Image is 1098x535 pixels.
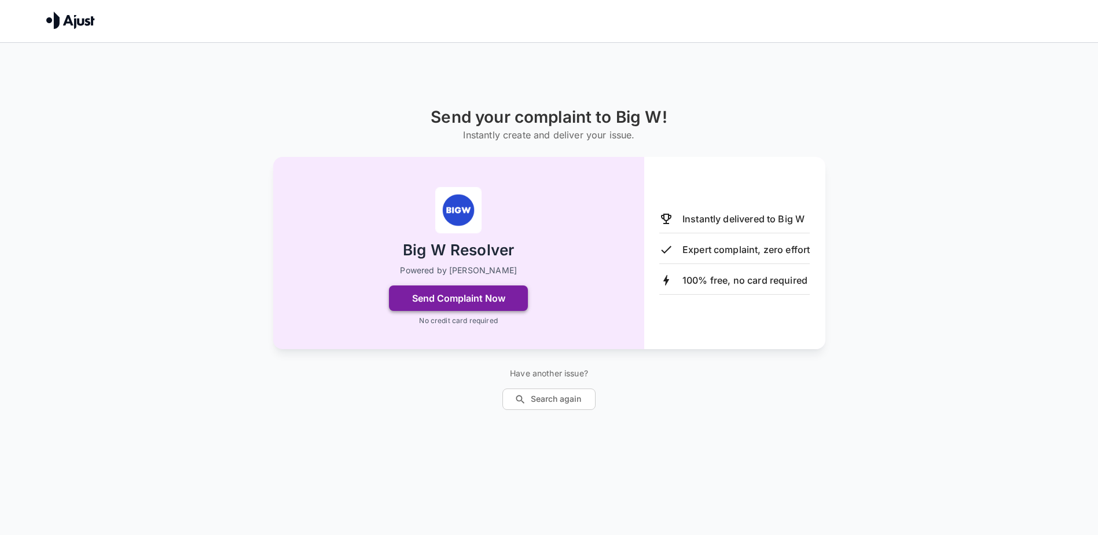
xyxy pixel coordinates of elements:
[431,127,667,143] h6: Instantly create and deliver your issue.
[46,12,95,29] img: Ajust
[431,108,667,127] h1: Send your complaint to Big W!
[403,240,514,261] h2: Big W Resolver
[389,285,528,311] button: Send Complaint Now
[502,389,596,410] button: Search again
[682,243,810,256] p: Expert complaint, zero effort
[682,273,807,287] p: 100% free, no card required
[502,368,596,379] p: Have another issue?
[682,212,805,226] p: Instantly delivered to Big W
[419,316,497,326] p: No credit card required
[435,187,482,233] img: Big W
[400,265,517,276] p: Powered by [PERSON_NAME]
